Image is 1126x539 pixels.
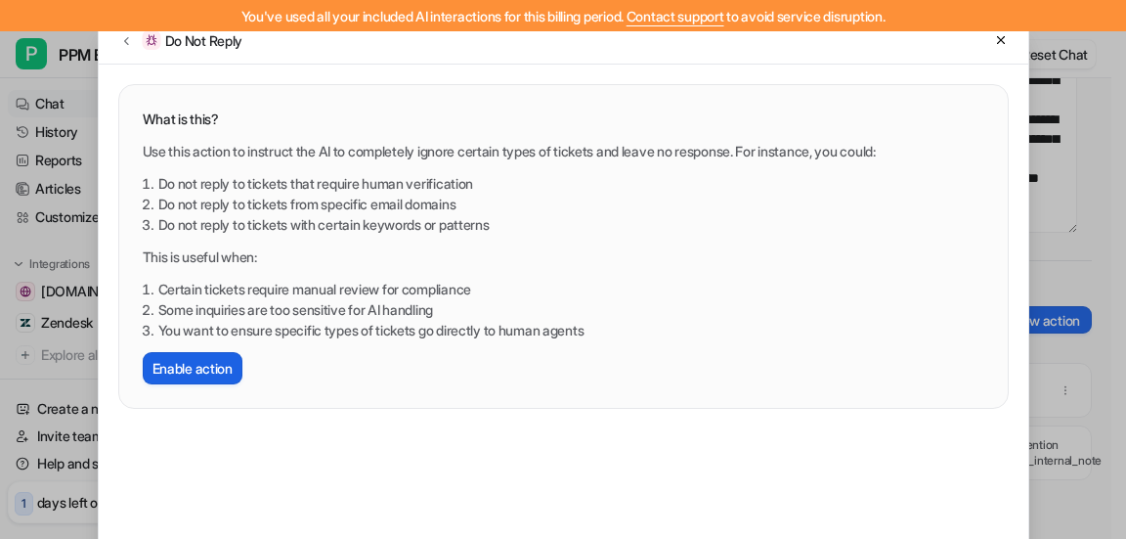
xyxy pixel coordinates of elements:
p: This is useful when: [143,247,984,267]
li: Do not reply to tickets that require human verification [158,173,984,194]
h2: Do Not Reply [165,30,243,51]
li: You want to ensure specific types of tickets go directly to human agents [158,320,984,340]
img: chat [142,30,161,49]
li: Do not reply to tickets with certain keywords or patterns [158,214,984,235]
li: Do not reply to tickets from specific email domains [158,194,984,214]
li: Certain tickets require manual review for compliance [158,279,984,299]
button: Enable action [143,352,242,384]
li: Some inquiries are too sensitive for AI handling [158,299,984,320]
p: Use this action to instruct the AI to completely ignore certain types of tickets and leave no res... [143,141,984,161]
h3: What is this? [143,109,984,129]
